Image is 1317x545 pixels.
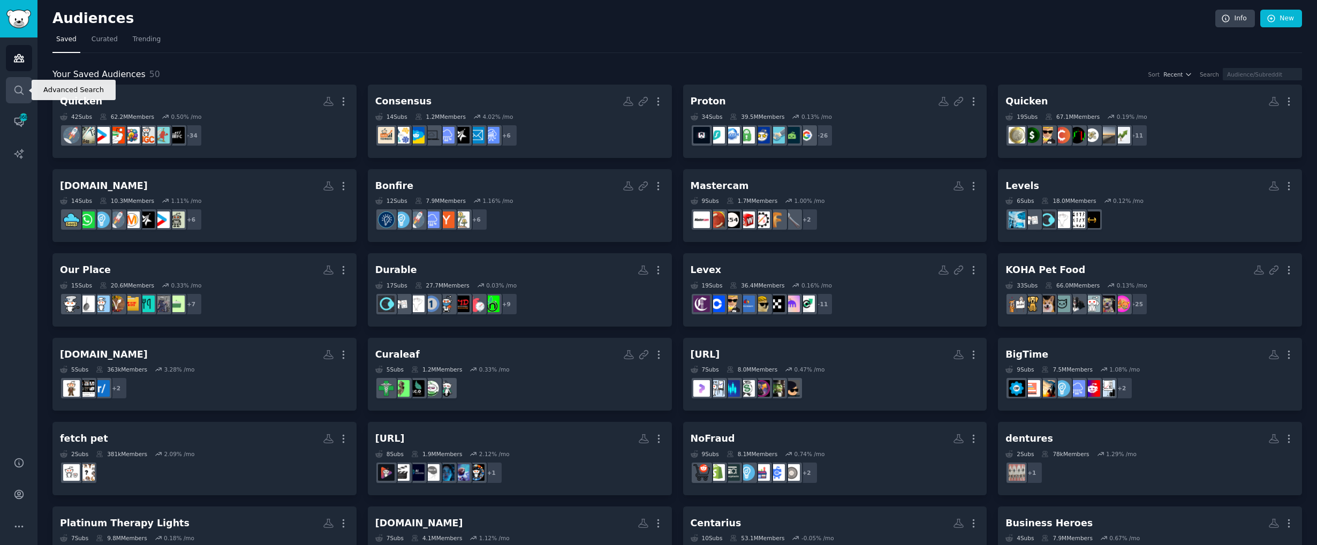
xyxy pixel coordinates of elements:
a: Durable17Subs27.7MMembers0.03% /mo+9Nutrition_HealthyhypertensionType1DiabetesHealthdiabetes_t1Fi... [368,253,672,327]
div: 53.1M Members [730,534,784,542]
img: AskCulinary [63,296,80,312]
img: cybersecurity [1084,380,1100,397]
img: GooglePixel [798,127,815,143]
div: 1.2M Members [415,113,466,120]
div: [URL] [691,348,720,361]
img: CryptoMoonShots [798,296,815,312]
div: 7.9M Members [1041,534,1092,542]
img: whatsapp [78,211,95,228]
div: Mastercam [691,179,749,193]
img: SaaS [423,211,440,228]
div: 62.2M Members [100,113,154,120]
div: 9 Sub s [691,450,719,458]
img: startups [108,211,125,228]
div: Durable [375,263,417,277]
img: options [708,380,725,397]
img: CryptoCurrency [1054,127,1070,143]
img: AirVPN [723,127,740,143]
img: NewYorkMMJ [378,380,395,397]
img: salesforce [408,127,425,143]
div: 1.11 % /mo [171,197,201,205]
a: [URL]7Subs8.0MMembers0.47% /mosmallstreetbetsWallStreetbetsELITESuperstonkFluentInFinanceStockMar... [683,338,987,411]
img: ecommercemarketing [768,464,785,481]
img: surfshark [708,127,725,143]
div: 7.9M Members [415,197,466,205]
span: Your Saved Audiences [52,68,146,81]
img: hypertension [468,296,485,312]
div: 8.1M Members [726,450,777,458]
div: [DOMAIN_NAME] [60,348,148,361]
a: fetch pet2Subs381kMembers2.09% /mopetinsurancereviewsPets [52,422,357,495]
div: [DOMAIN_NAME] [60,179,148,193]
img: startup [93,127,110,143]
img: AskVet [1054,296,1070,312]
img: diabetes [1039,211,1055,228]
img: Entrepreneur [393,211,410,228]
input: Audience/Subreddit [1223,68,1302,80]
img: Fitness [1054,211,1070,228]
img: Recruitment [78,380,95,397]
div: 7 Sub s [60,534,88,542]
div: 1.12 % /mo [479,534,510,542]
img: Prospero_Ai [693,380,710,397]
div: + 25 [1125,293,1148,315]
a: [DOMAIN_NAME]5Subs363kMembers3.28% /mo+2RecruitmentAgenciesRecruitmenthumanresources [52,338,357,411]
div: Our Place [60,263,111,277]
img: Kraken [783,296,800,312]
span: Saved [56,35,77,44]
img: CryptoMarkets [1069,127,1085,143]
h2: Audiences [52,10,1215,27]
img: Fitness [408,296,425,312]
img: labrador [1084,296,1100,312]
img: KitchenConfidential [153,296,170,312]
span: Curated [92,35,118,44]
a: Trending [129,31,164,53]
img: FinancialCareers [168,127,185,143]
div: 0.33 % /mo [479,366,510,373]
img: aivideos [378,464,395,481]
img: SaaS [438,127,455,143]
a: [URL]8Subs1.9MMembers2.12% /mo+1aiArtStableDiffusionaicuriosityGenAI4allaiecosystemaivideoaivideos [368,422,672,495]
img: StockMarket [723,380,740,397]
div: 10 Sub s [691,534,723,542]
img: Crypto_Currency_News [693,296,710,312]
img: GummySearch logo [6,10,31,28]
img: Biohackers [1009,211,1025,228]
div: 19 Sub s [691,282,723,289]
a: Our Place15Subs20.6MMembers0.33% /mo+7cookingforbeginnersKitchenConfidentialEasy_RecipesTopSecret... [52,253,357,327]
img: wallstreetbets [1039,127,1055,143]
div: + 6 [180,208,202,231]
div: Curaleaf [375,348,420,361]
div: 5 Sub s [375,366,404,373]
img: shopify [708,464,725,481]
img: workout [1084,211,1100,228]
div: + 2 [105,377,127,399]
img: pitbulls [1099,296,1115,312]
img: technology [768,127,785,143]
div: 10.3M Members [100,197,154,205]
img: Easy_Recipes [138,296,155,312]
div: 34 Sub s [691,113,723,120]
div: 0.13 % /mo [1117,282,1147,289]
img: Machinists [708,211,725,228]
a: Levex19Subs36.4MMembers0.16% /mo+11CryptoMoonShotsKrakenOKXAltStreetBetscryptofrenzyywallstreetbe... [683,253,987,327]
a: NoFraud9Subs8.1MMembers0.74% /mo+2ShopifyeCommerceecommercemarketingecommerce_growthEntrepreneurc... [683,422,987,495]
a: New [1260,10,1302,28]
img: Fusion360 [768,211,785,228]
div: 0.18 % /mo [164,534,194,542]
a: dentures2Subs78kMembers1.29% /mo+1braces [998,422,1302,495]
img: TopSecretRecipes [123,296,140,312]
div: 12 Sub s [375,197,407,205]
a: Consensus14Subs1.2MMembers4.02% /mo+6SaaSSalesSaaS_Email_MarketingSaaSMarketingSaaSSalesforceCare... [368,85,672,158]
img: vegastrees [423,380,440,397]
div: BigTime [1005,348,1048,361]
img: SaaSMarketing [138,211,155,228]
a: KOHA Pet Food33Subs66.0MMembers0.13% /mo+25awwpitbullslabradorBorderCollieAskVetcorgigoldenretrie... [998,253,1302,327]
img: consulting [1099,380,1115,397]
div: Bonfire [375,179,413,193]
div: 15 Sub s [60,282,92,289]
a: Quicken42Subs62.2MMembers0.50% /mo+34FinancialCareersCreatorsAdviceUGCcreatorscreatorsAccountings... [52,85,357,158]
div: 0.19 % /mo [1117,113,1147,120]
a: Curated [88,31,122,53]
span: 368 [19,113,28,121]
